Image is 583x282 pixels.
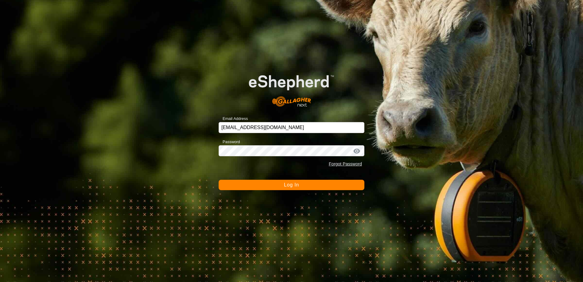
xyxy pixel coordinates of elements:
[284,182,299,187] span: Log In
[219,116,248,122] label: Email Address
[219,139,240,145] label: Password
[219,180,364,190] button: Log In
[233,63,350,113] img: E-shepherd Logo
[329,161,362,166] a: Forgot Password
[219,122,364,133] input: Email Address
